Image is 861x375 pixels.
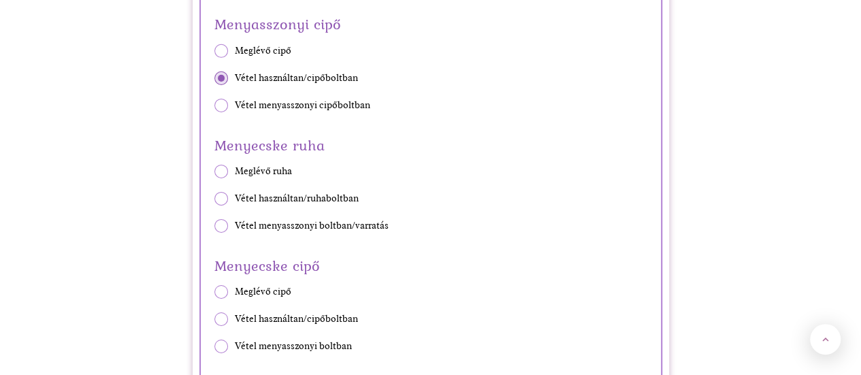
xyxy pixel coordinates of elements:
label: Vétel menyasszonyi boltban/varratás [214,219,647,233]
span: Menyecske ruha [214,133,647,158]
span: Menyecske cipő [214,253,647,278]
span: Vétel használtan/ruhaboltban [235,192,359,206]
span: Menyasszonyi cipő [214,12,647,37]
label: Vétel használtan/cipőboltban [214,312,647,326]
label: Vétel használtan/cipőboltban [214,71,647,85]
label: Meglévő cipő [214,285,647,299]
label: Meglévő cipő [214,44,647,58]
span: Meglévő cipő [235,44,291,58]
span: Meglévő ruha [235,165,292,178]
span: Vétel menyasszonyi boltban/varratás [235,219,389,233]
span: Meglévő cipő [235,285,291,299]
span: Vétel használtan/cipőboltban [235,71,358,85]
label: Vétel menyasszonyi boltban [214,340,647,353]
label: Vétel használtan/ruhaboltban [214,192,647,206]
span: Vétel menyasszonyi cipőboltban [235,99,370,112]
label: Vétel menyasszonyi cipőboltban [214,99,647,112]
label: Meglévő ruha [214,165,647,178]
span: Vétel használtan/cipőboltban [235,312,358,326]
span: Vétel menyasszonyi boltban [235,340,352,353]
